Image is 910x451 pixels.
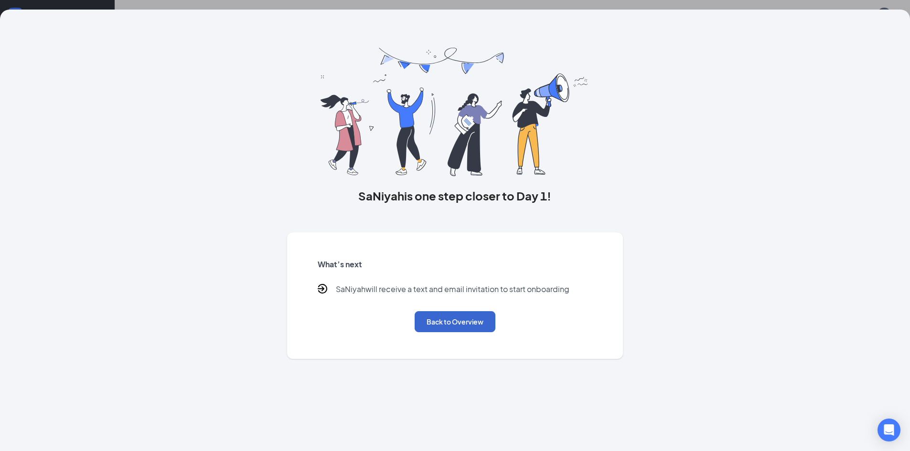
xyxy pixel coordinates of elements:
[318,259,593,270] h5: What’s next
[336,284,569,296] p: SaNiyah will receive a text and email invitation to start onboarding
[878,419,900,441] div: Open Intercom Messenger
[415,311,495,332] button: Back to Overview
[287,188,623,204] h3: SaNiyah is one step closer to Day 1!
[321,48,589,176] img: you are all set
